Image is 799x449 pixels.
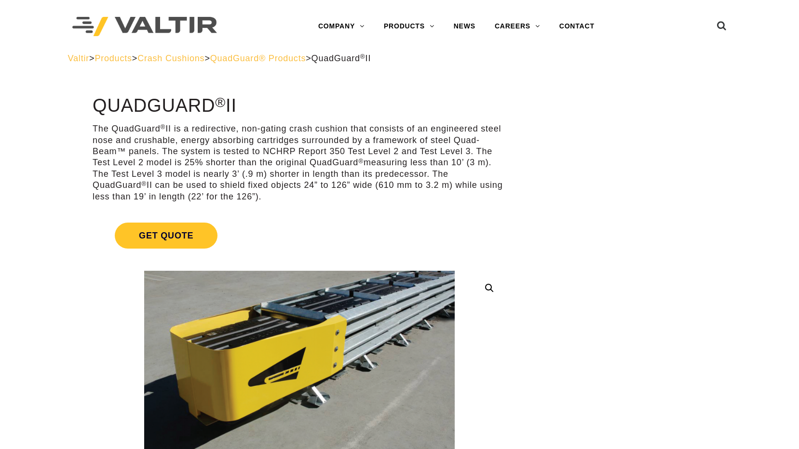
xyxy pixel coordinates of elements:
[215,94,226,110] sup: ®
[210,53,306,63] a: QuadGuard® Products
[444,17,485,36] a: NEWS
[68,53,731,64] div: > > > >
[485,17,550,36] a: CAREERS
[141,180,147,187] sup: ®
[115,223,217,249] span: Get Quote
[311,53,371,63] span: QuadGuard II
[358,158,364,165] sup: ®
[95,53,132,63] a: Products
[93,96,507,116] h1: QuadGuard II
[161,123,166,131] sup: ®
[93,211,507,260] a: Get Quote
[550,17,604,36] a: CONTACT
[72,17,217,37] img: Valtir
[374,17,444,36] a: PRODUCTS
[309,17,374,36] a: COMPANY
[137,53,204,63] a: Crash Cushions
[68,53,89,63] a: Valtir
[93,123,507,202] p: The QuadGuard II is a redirective, non-gating crash cushion that consists of an engineered steel ...
[360,53,366,60] sup: ®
